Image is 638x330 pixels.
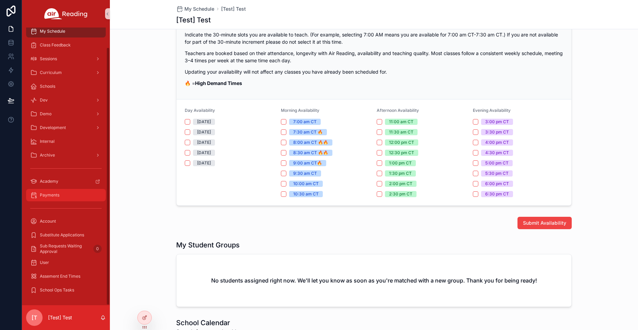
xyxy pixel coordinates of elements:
div: 6:30 pm CT [485,191,509,197]
div: 5:30 pm CT [485,170,509,177]
div: 7:30 am CT 🔥 [293,129,323,135]
span: Development [40,125,66,130]
span: Account [40,219,56,224]
a: My Schedule [26,25,106,38]
div: 0 [93,245,102,253]
a: Internal [26,135,106,148]
span: Payments [40,192,59,198]
h2: No students assigned right now. We'll let you know as soon as you're matched with a new group. Th... [211,276,537,285]
div: 9:00 am CT🔥 [293,160,322,166]
div: 6:00 pm CT [485,181,509,187]
div: 12:30 pm CT [389,150,414,156]
span: Schools [40,84,55,89]
p: Teachers are booked based on their attendance, longevity with Air Reading, availability and teach... [185,50,563,64]
div: 12:00 pm CT [389,139,414,146]
p: 🔥 = [185,79,563,87]
a: [Test] Test [221,6,246,12]
span: Internal [40,139,55,144]
div: [DATE] [197,150,211,156]
div: 1:00 pm CT [389,160,412,166]
a: My Schedule [176,6,214,12]
button: Submit Availability [517,217,572,229]
a: Archive [26,149,106,161]
a: Curriculum [26,66,106,79]
div: 11:30 am CT [389,129,413,135]
div: 10:30 am CT [293,191,319,197]
a: Assement End Times [26,270,106,283]
a: Payments [26,189,106,201]
a: School Ops Tasks [26,284,106,296]
span: Evening Availability [473,108,511,113]
div: scrollable content [22,28,110,305]
div: 11:00 am CT [389,119,413,125]
span: [T [32,313,37,322]
span: Demo [40,111,52,117]
div: [DATE] [197,129,211,135]
div: [DATE] [197,119,211,125]
div: 3:00 pm CT [485,119,509,125]
div: 7:00 am CT [293,119,317,125]
span: Submit Availability [523,220,566,226]
a: Dev [26,94,106,106]
a: Academy [26,175,106,188]
a: Class Feedback [26,39,106,51]
img: App logo [44,8,88,19]
a: Substitute Applications [26,229,106,241]
div: 2:00 pm CT [389,181,412,187]
span: Afternoon Availability [377,108,419,113]
div: 4:30 pm CT [485,150,509,156]
span: Class Feedback [40,42,71,48]
a: Account [26,215,106,227]
a: Schools [26,80,106,93]
a: User [26,256,106,269]
div: 4:00 pm CT [485,139,509,146]
div: 8:30 am CT 🔥🔥 [293,150,328,156]
h1: [Test] Test [176,15,211,25]
div: 10:00 am CT [293,181,319,187]
div: [DATE] [197,160,211,166]
p: Updating your availability will not affect any classes you have already been scheduled for. [185,68,563,75]
a: Sub Requests Waiting Approval0 [26,243,106,255]
h1: School Calendar [176,318,520,328]
span: Substitute Applications [40,232,84,238]
h1: My Student Groups [176,240,240,250]
div: [DATE] [197,139,211,146]
span: Assement End Times [40,274,80,279]
strong: High Demand Times [195,80,242,86]
span: My Schedule [40,29,65,34]
div: 2:30 pm CT [389,191,412,197]
div: 3:30 pm CT [485,129,509,135]
span: Sessions [40,56,57,62]
span: Dev [40,97,48,103]
div: 5:00 pm CT [485,160,509,166]
span: Curriculum [40,70,62,75]
p: [Test] Test [48,314,72,321]
a: Demo [26,108,106,120]
span: User [40,260,49,265]
span: Day Availability [185,108,215,113]
span: Sub Requests Waiting Approval [40,243,91,254]
div: 8:00 am CT 🔥🔥 [293,139,328,146]
p: Indicate the 30-minute slots you are available to teach. (For example, selecting 7:00 AM means yo... [185,31,563,45]
a: Development [26,121,106,134]
span: Morning Availability [281,108,319,113]
div: 9:30 am CT [293,170,317,177]
div: 1:30 pm CT [389,170,412,177]
span: Academy [40,179,58,184]
span: Archive [40,152,55,158]
a: Sessions [26,53,106,65]
span: My Schedule [184,6,214,12]
span: School Ops Tasks [40,287,74,293]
